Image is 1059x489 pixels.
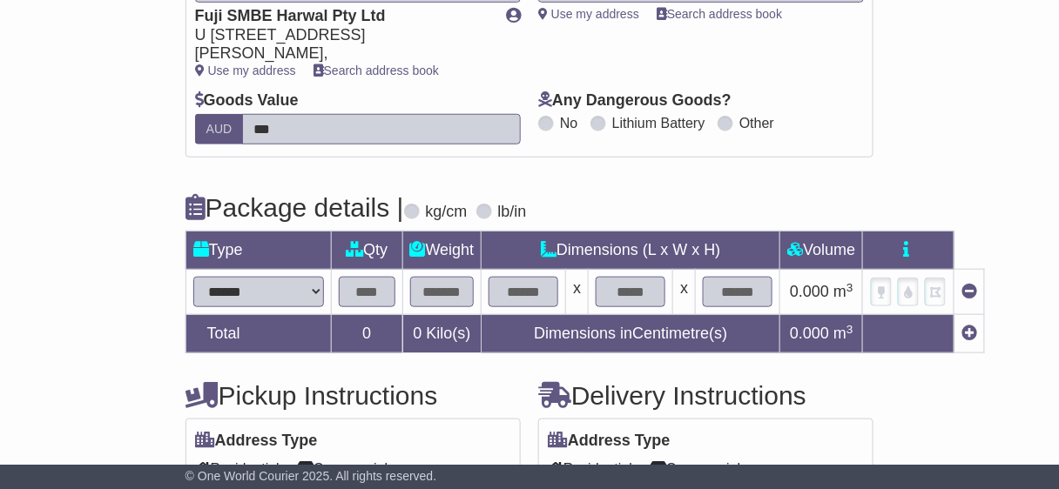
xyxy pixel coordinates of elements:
[790,283,829,300] span: 0.000
[673,270,696,315] td: x
[560,115,577,131] label: No
[780,231,863,270] td: Volume
[185,231,331,270] td: Type
[185,381,521,410] h4: Pickup Instructions
[195,91,299,111] label: Goods Value
[402,231,482,270] td: Weight
[195,114,244,144] label: AUD
[195,432,318,451] label: Address Type
[195,64,296,77] a: Use my address
[185,315,331,353] td: Total
[331,231,402,270] td: Qty
[548,432,671,451] label: Address Type
[402,315,482,353] td: Kilo(s)
[195,7,489,26] div: Fuji SMBE Harwal Pty Ltd
[414,325,422,342] span: 0
[482,231,780,270] td: Dimensions (L x W x H)
[314,64,439,77] a: Search address book
[331,315,402,353] td: 0
[185,193,404,222] h4: Package details |
[566,270,589,315] td: x
[538,381,874,410] h4: Delivery Instructions
[538,7,639,21] a: Use my address
[847,281,853,294] sup: 3
[790,325,829,342] span: 0.000
[847,323,853,336] sup: 3
[185,469,437,483] span: © One World Courier 2025. All rights reserved.
[833,283,853,300] span: m
[426,203,468,222] label: kg/cm
[498,203,527,222] label: lb/in
[961,325,977,342] a: Add new item
[548,455,632,482] span: Residential
[195,26,489,64] div: U [STREET_ADDRESS][PERSON_NAME],
[657,7,782,21] a: Search address book
[739,115,774,131] label: Other
[482,315,780,353] td: Dimensions in Centimetre(s)
[195,455,280,482] span: Residential
[538,91,732,111] label: Any Dangerous Goods?
[650,455,740,482] span: Commercial
[297,455,388,482] span: Commercial
[961,283,977,300] a: Remove this item
[833,325,853,342] span: m
[612,115,705,131] label: Lithium Battery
